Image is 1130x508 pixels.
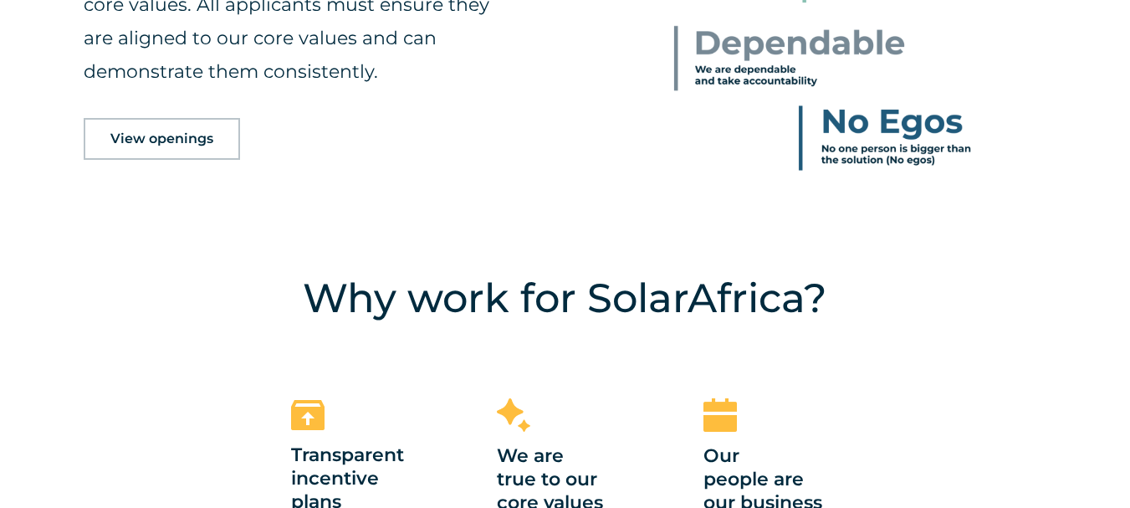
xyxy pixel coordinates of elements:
a: View openings [84,118,240,160]
h4: Why work for SolarAfrica? [238,269,892,327]
span: View openings [110,132,213,146]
